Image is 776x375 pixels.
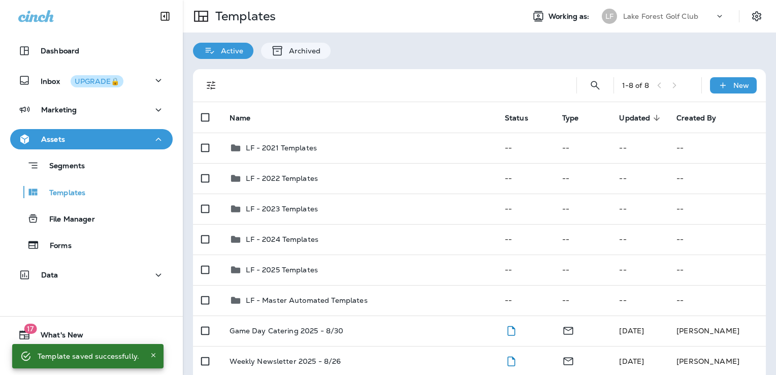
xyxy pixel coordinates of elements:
[246,144,317,152] p: LF - 2021 Templates
[676,113,729,122] span: Created By
[10,349,173,369] button: Support
[230,113,264,122] span: Name
[24,324,37,334] span: 17
[497,255,554,285] td: --
[554,255,611,285] td: --
[71,75,123,87] button: UPGRADE🔒
[554,224,611,255] td: --
[619,357,644,366] span: Caitlin Wilson
[548,12,592,21] span: Working as:
[554,163,611,194] td: --
[10,208,173,229] button: File Manager
[39,162,85,172] p: Segments
[562,356,574,365] span: Email
[497,163,554,194] td: --
[562,114,579,122] span: Type
[30,331,83,343] span: What's New
[505,356,518,365] span: Draft
[668,255,766,285] td: --
[10,181,173,203] button: Templates
[40,241,72,251] p: Forms
[623,12,698,20] p: Lake Forest Golf Club
[619,326,644,335] span: Caitlin Wilson
[668,133,766,163] td: --
[246,205,318,213] p: LF - 2023 Templates
[611,163,668,194] td: --
[41,135,65,143] p: Assets
[10,154,173,176] button: Segments
[497,133,554,163] td: --
[10,325,173,345] button: 17What's New
[246,174,318,182] p: LF - 2022 Templates
[611,133,668,163] td: --
[748,7,766,25] button: Settings
[622,81,649,89] div: 1 - 8 of 8
[39,215,95,225] p: File Manager
[10,129,173,149] button: Assets
[602,9,617,24] div: LF
[41,75,123,86] p: Inbox
[10,70,173,90] button: InboxUPGRADE🔒
[230,327,343,335] p: Game Day Catering 2025 - 8/30
[10,234,173,256] button: Forms
[497,285,554,316] td: --
[611,285,668,316] td: --
[668,163,766,194] td: --
[41,271,58,279] p: Data
[585,75,605,96] button: Search Templates
[554,133,611,163] td: --
[10,100,173,120] button: Marketing
[211,9,276,24] p: Templates
[41,47,79,55] p: Dashboard
[75,78,119,85] div: UPGRADE🔒
[554,194,611,224] td: --
[246,266,318,274] p: LF - 2025 Templates
[611,255,668,285] td: --
[611,194,668,224] td: --
[38,347,139,365] div: Template saved successfully.
[147,349,159,361] button: Close
[505,325,518,334] span: Draft
[668,194,766,224] td: --
[10,265,173,285] button: Data
[619,113,663,122] span: Updated
[497,194,554,224] td: --
[246,296,367,304] p: LF - Master Automated Templates
[554,285,611,316] td: --
[676,114,716,122] span: Created By
[562,113,592,122] span: Type
[611,224,668,255] td: --
[246,235,318,243] p: LF - 2024 Templates
[10,41,173,61] button: Dashboard
[201,75,221,96] button: Filters
[284,47,320,55] p: Archived
[216,47,243,55] p: Active
[619,114,650,122] span: Updated
[505,113,541,122] span: Status
[668,316,766,346] td: [PERSON_NAME]
[505,114,528,122] span: Status
[151,6,179,26] button: Collapse Sidebar
[668,285,766,316] td: --
[497,224,554,255] td: --
[668,224,766,255] td: --
[39,189,85,198] p: Templates
[230,114,250,122] span: Name
[41,106,77,114] p: Marketing
[562,325,574,334] span: Email
[733,81,749,89] p: New
[230,357,341,365] p: Weekly Newsletter 2025 - 8/26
